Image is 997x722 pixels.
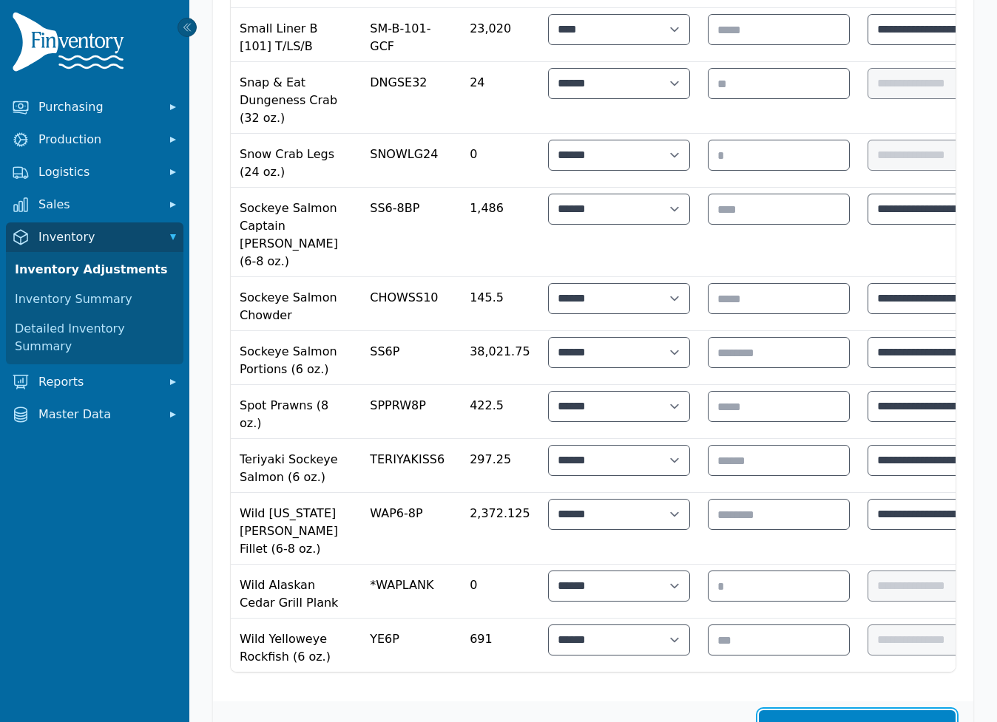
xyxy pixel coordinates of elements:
span: Sales [38,196,157,214]
td: 38,021.75 [461,331,538,385]
td: 24 [461,62,538,134]
td: Sockeye Salmon Portions (6 oz.) [231,331,361,385]
td: SM-B-101-GCF [361,8,461,62]
td: 23,020 [461,8,538,62]
td: 691 [461,619,538,672]
button: Purchasing [6,92,183,122]
td: 0 [461,565,538,619]
td: 145.5 [461,277,538,331]
span: Logistics [38,163,157,181]
span: Reports [38,373,157,391]
button: Master Data [6,400,183,429]
button: Production [6,125,183,154]
td: Sockeye Salmon Chowder [231,277,361,331]
td: DNGSE32 [361,62,461,134]
button: Sales [6,190,183,219]
td: CHOWSS10 [361,277,461,331]
td: Wild Alaskan Cedar Grill Plank [231,565,361,619]
td: Wild [US_STATE] [PERSON_NAME] Fillet (6-8 oz.) [231,493,361,565]
span: Master Data [38,406,157,423]
td: 2,372.125 [461,493,538,565]
span: Purchasing [38,98,157,116]
span: Inventory [38,228,157,246]
a: Inventory Summary [9,285,180,314]
td: SS6P [361,331,461,385]
a: Detailed Inventory Summary [9,314,180,361]
td: Wild Yelloweye Rockfish (6 oz.) [231,619,361,672]
td: Sockeye Salmon Captain [PERSON_NAME] (6-8 oz.) [231,188,361,277]
td: Small Liner B [101] T/LS/B [231,8,361,62]
td: 1,486 [461,188,538,277]
td: Snap & Eat Dungeness Crab (32 oz.) [231,62,361,134]
td: TERIYAKISS6 [361,439,461,493]
td: Snow Crab Legs (24 oz.) [231,134,361,188]
a: Inventory Adjustments [9,255,180,285]
td: Spot Prawns (8 oz.) [231,385,361,439]
img: Finventory [12,12,130,78]
td: SS6-8BP [361,188,461,277]
button: Inventory [6,222,183,252]
td: SPPRW8P [361,385,461,439]
td: 297.25 [461,439,538,493]
td: WAP6-8P [361,493,461,565]
button: Logistics [6,157,183,187]
td: SNOWLG24 [361,134,461,188]
td: YE6P [361,619,461,672]
td: 0 [461,134,538,188]
td: Teriyaki Sockeye Salmon (6 oz.) [231,439,361,493]
td: *WAPLANK [361,565,461,619]
button: Reports [6,367,183,397]
span: Production [38,131,157,149]
td: 422.5 [461,385,538,439]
